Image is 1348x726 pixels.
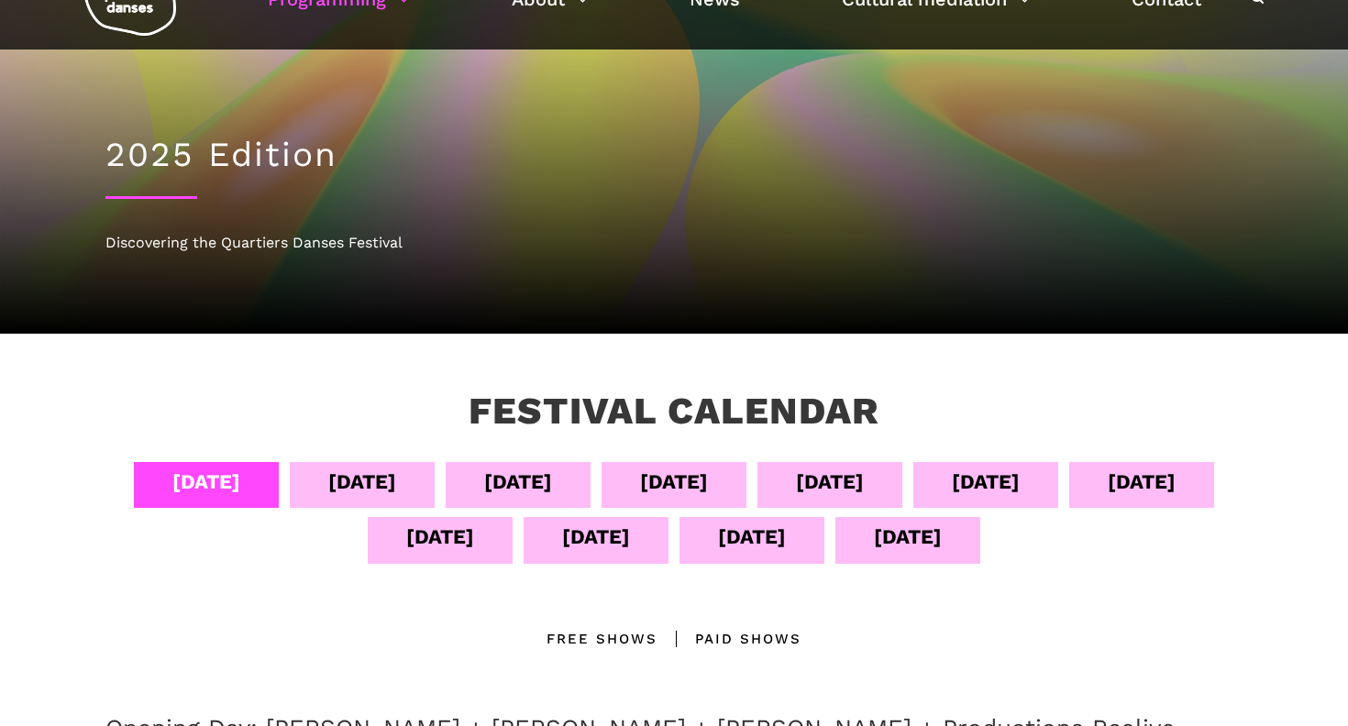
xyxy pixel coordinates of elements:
[874,525,942,548] font: [DATE]
[172,470,240,493] font: [DATE]
[105,135,337,174] font: 2025 Edition
[484,470,552,493] font: [DATE]
[1108,470,1176,493] font: [DATE]
[547,631,657,647] font: Free shows
[640,470,708,493] font: [DATE]
[562,525,630,548] font: [DATE]
[328,470,396,493] font: [DATE]
[469,389,879,433] font: Festival Calendar
[105,234,403,251] font: Discovering the Quartiers Danses Festival
[406,525,474,548] font: [DATE]
[952,470,1020,493] font: [DATE]
[796,470,864,493] font: [DATE]
[695,631,801,647] font: Paid Shows
[718,525,786,548] font: [DATE]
